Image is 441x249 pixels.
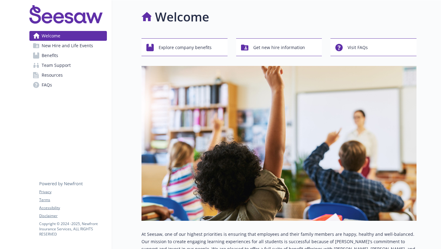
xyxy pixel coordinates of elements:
[42,80,52,90] span: FAQs
[348,42,368,53] span: Visit FAQs
[29,41,107,51] a: New Hire and Life Events
[253,42,305,53] span: Get new hire information
[42,70,63,80] span: Resources
[29,31,107,41] a: Welcome
[330,38,417,56] button: Visit FAQs
[141,66,417,221] img: overview page banner
[39,189,107,195] a: Privacy
[39,197,107,203] a: Terms
[39,221,107,237] p: Copyright © 2024 - 2025 , Newfront Insurance Services, ALL RIGHTS RESERVED
[29,60,107,70] a: Team Support
[236,38,322,56] button: Get new hire information
[159,42,212,53] span: Explore company benefits
[42,51,58,60] span: Benefits
[39,213,107,219] a: Disclaimer
[29,70,107,80] a: Resources
[42,31,60,41] span: Welcome
[42,60,71,70] span: Team Support
[141,38,228,56] button: Explore company benefits
[42,41,93,51] span: New Hire and Life Events
[29,51,107,60] a: Benefits
[39,205,107,211] a: Accessibility
[155,8,209,26] h1: Welcome
[29,80,107,90] a: FAQs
